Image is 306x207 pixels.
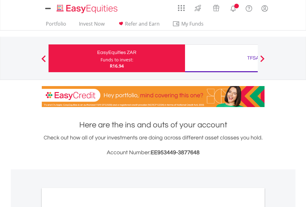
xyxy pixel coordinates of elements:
h3: Account Number: [42,148,265,157]
a: Invest Now [76,21,107,30]
a: AppsGrid [174,2,189,11]
span: Refer and Earn [125,20,160,27]
a: FAQ's and Support [241,2,257,14]
a: Refer and Earn [115,21,162,30]
div: EasyEquities ZAR [52,48,181,57]
img: EasyCredit Promotion Banner [42,86,265,107]
a: Vouchers [207,2,225,13]
img: grid-menu-icon.svg [178,5,185,11]
button: Previous [37,58,50,64]
span: R16.94 [110,63,124,69]
a: Home page [54,2,120,14]
div: Check out how all of your investments are doing across different asset classes you hold. [42,134,265,157]
span: My Funds [172,20,213,28]
a: Notifications [225,2,241,14]
a: My Profile [257,2,273,15]
button: Next [256,58,269,64]
img: vouchers-v2.svg [211,3,221,13]
h1: Here are the ins and outs of your account [42,119,265,130]
img: EasyEquities_Logo.png [55,4,120,14]
span: EE953449-3877648 [151,150,200,155]
div: Funds to invest: [101,57,133,63]
img: thrive-v2.svg [193,3,203,13]
a: Portfolio [43,21,69,30]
